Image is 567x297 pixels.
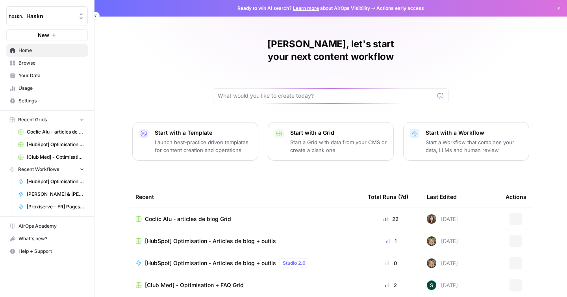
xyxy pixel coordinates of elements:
[427,280,458,290] div: [DATE]
[19,59,84,67] span: Browse
[27,128,84,136] span: Coclic Alu - articles de blog Grid
[27,191,84,198] span: [PERSON_NAME] & [PERSON_NAME] - Optimization pages for LLMs
[427,258,436,268] img: ziyu4k121h9vid6fczkx3ylgkuqx
[506,186,526,208] div: Actions
[283,260,306,267] span: Studio 2.0
[6,163,88,175] button: Recent Workflows
[27,203,84,210] span: [Proxiserve - FR] Pages catégories - 800 mots sans FAQ
[268,122,394,161] button: Start with a GridStart a Grid with data from your CMS or create a blank one
[6,220,88,232] a: AirOps Academy
[38,31,49,39] span: New
[6,95,88,107] a: Settings
[15,151,88,163] a: [Club Med] - Optimisation + FAQ Grid
[6,69,88,82] a: Your Data
[155,129,252,137] p: Start with a Template
[145,237,276,245] span: [HubSpot] Optimisation - Articles de blog + outils
[237,5,370,12] span: Ready to win AI search? about AirOps Visibility
[7,233,87,245] div: What's new?
[145,281,244,289] span: [Club Med] - Optimisation + FAQ Grid
[27,154,84,161] span: [Club Med] - Optimisation + FAQ Grid
[376,5,424,12] span: Actions early access
[135,215,355,223] a: Coclic Alu - articles de blog Grid
[19,223,84,230] span: AirOps Academy
[135,281,355,289] a: [Club Med] - Optimisation + FAQ Grid
[368,186,408,208] div: Total Runs (7d)
[15,138,88,151] a: [HubSpot] Optimisation - Articles de blog + outils
[155,138,252,154] p: Launch best-practice driven templates for content creation and operations
[427,258,458,268] div: [DATE]
[9,9,23,23] img: Haskn Logo
[15,200,88,213] a: [Proxiserve - FR] Pages catégories - 800 mots sans FAQ
[19,248,84,255] span: Help + Support
[368,259,414,267] div: 0
[213,38,449,63] h1: [PERSON_NAME], let's start your next content workflow
[6,232,88,245] button: What's new?
[15,175,88,188] a: [HubSpot] Optimisation - Articles de blog + outils
[293,5,319,11] a: Learn more
[6,245,88,258] button: Help + Support
[368,281,414,289] div: 2
[15,126,88,138] a: Coclic Alu - articles de blog Grid
[18,166,59,173] span: Recent Workflows
[135,237,355,245] a: [HubSpot] Optimisation - Articles de blog + outils
[19,97,84,104] span: Settings
[427,236,458,246] div: [DATE]
[145,215,231,223] span: Coclic Alu - articles de blog Grid
[218,92,434,100] input: What would you like to create today?
[27,178,84,185] span: [HubSpot] Optimisation - Articles de blog + outils
[135,258,355,268] a: [HubSpot] Optimisation - Articles de blog + outilsStudio 2.0
[19,47,84,54] span: Home
[368,237,414,245] div: 1
[427,186,457,208] div: Last Edited
[6,6,88,26] button: Workspace: Haskn
[6,82,88,95] a: Usage
[27,141,84,148] span: [HubSpot] Optimisation - Articles de blog + outils
[427,280,436,290] img: 1zy2mh8b6ibtdktd6l3x6modsp44
[368,215,414,223] div: 22
[19,72,84,79] span: Your Data
[26,12,74,20] span: Haskn
[132,122,258,161] button: Start with a TemplateLaunch best-practice driven templates for content creation and operations
[427,236,436,246] img: ziyu4k121h9vid6fczkx3ylgkuqx
[426,129,523,137] p: Start with a Workflow
[19,85,84,92] span: Usage
[403,122,529,161] button: Start with a WorkflowStart a Workflow that combines your data, LLMs and human review
[427,214,436,224] img: wbc4lf7e8no3nva14b2bd9f41fnh
[426,138,523,154] p: Start a Workflow that combines your data, LLMs and human review
[290,138,387,154] p: Start a Grid with data from your CMS or create a blank one
[135,186,355,208] div: Recent
[290,129,387,137] p: Start with a Grid
[15,188,88,200] a: [PERSON_NAME] & [PERSON_NAME] - Optimization pages for LLMs
[145,259,276,267] span: [HubSpot] Optimisation - Articles de blog + outils
[6,44,88,57] a: Home
[6,29,88,41] button: New
[6,114,88,126] button: Recent Grids
[6,57,88,69] a: Browse
[18,116,47,123] span: Recent Grids
[427,214,458,224] div: [DATE]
